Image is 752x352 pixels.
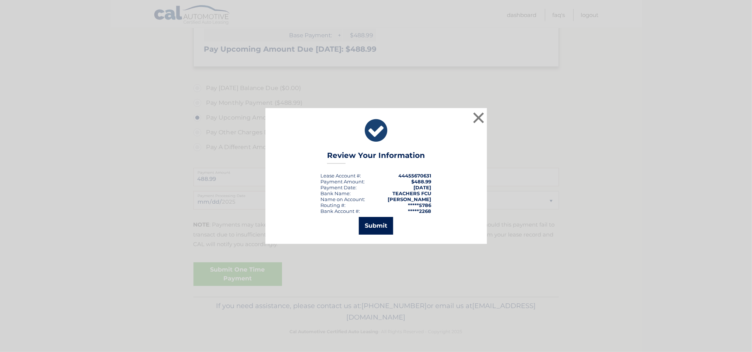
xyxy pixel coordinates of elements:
div: Name on Account: [321,196,365,202]
div: Bank Account #: [321,208,360,214]
strong: 44455670631 [399,173,432,179]
h3: Review Your Information [327,151,425,164]
div: : [321,184,357,190]
strong: TEACHERS FCU [393,190,432,196]
span: $488.99 [412,179,432,184]
button: Submit [359,217,393,235]
button: × [471,110,486,125]
span: Payment Date [321,184,356,190]
span: [DATE] [414,184,432,190]
div: Bank Name: [321,190,351,196]
div: Lease Account #: [321,173,361,179]
div: Routing #: [321,202,346,208]
strong: [PERSON_NAME] [388,196,432,202]
div: Payment Amount: [321,179,365,184]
